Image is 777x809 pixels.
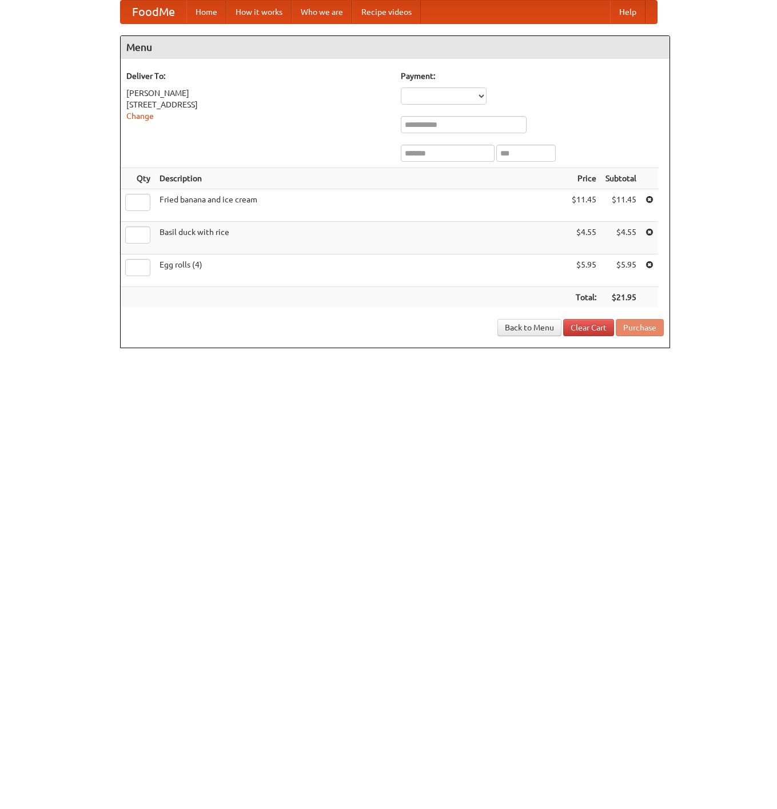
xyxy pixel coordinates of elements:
h5: Payment: [401,70,664,82]
h5: Deliver To: [126,70,389,82]
th: Description [155,168,567,189]
th: Subtotal [601,168,641,189]
a: How it works [226,1,292,23]
th: Price [567,168,601,189]
td: $11.45 [567,189,601,222]
td: $4.55 [567,222,601,254]
td: $5.95 [601,254,641,287]
a: Clear Cart [563,319,614,336]
button: Purchase [616,319,664,336]
a: Help [610,1,645,23]
a: FoodMe [121,1,186,23]
td: Basil duck with rice [155,222,567,254]
div: [STREET_ADDRESS] [126,99,389,110]
th: Qty [121,168,155,189]
a: Change [126,111,154,121]
td: $5.95 [567,254,601,287]
th: Total: [567,287,601,308]
a: Back to Menu [497,319,561,336]
a: Recipe videos [352,1,421,23]
a: Who we are [292,1,352,23]
td: $11.45 [601,189,641,222]
h4: Menu [121,36,670,59]
th: $21.95 [601,287,641,308]
div: [PERSON_NAME] [126,87,389,99]
td: $4.55 [601,222,641,254]
td: Egg rolls (4) [155,254,567,287]
a: Home [186,1,226,23]
td: Fried banana and ice cream [155,189,567,222]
